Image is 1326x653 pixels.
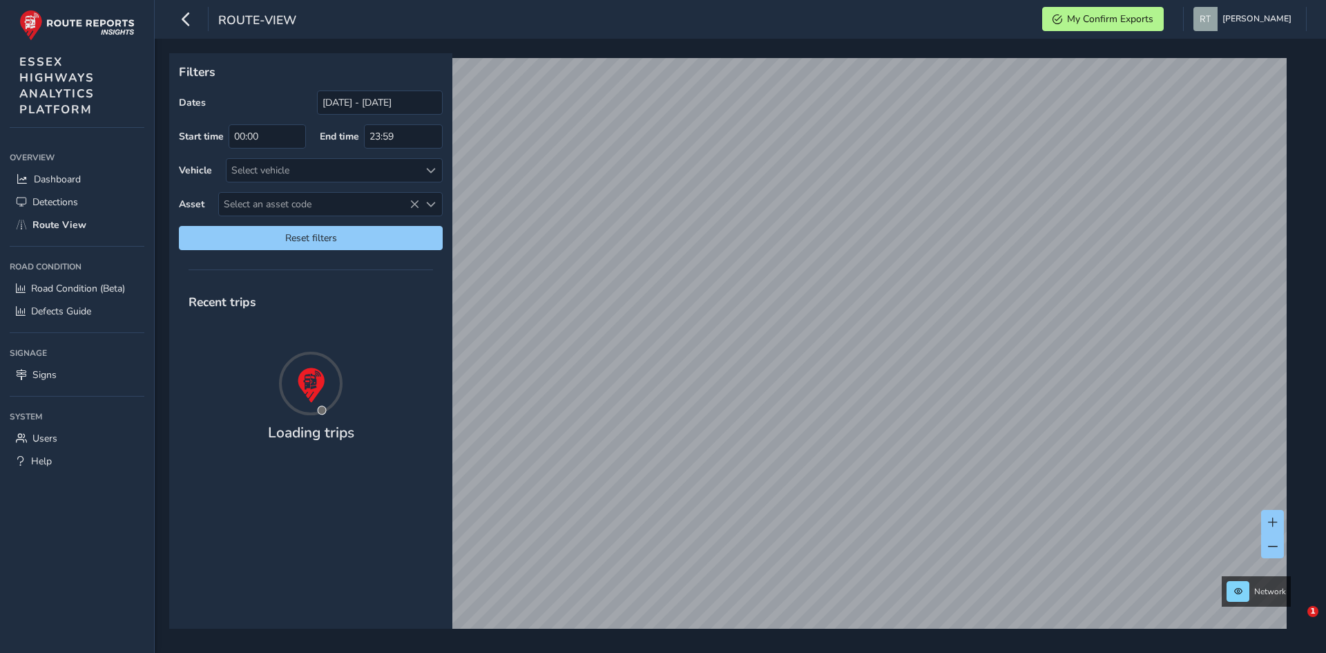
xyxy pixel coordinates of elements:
a: Signs [10,363,144,386]
span: Help [31,455,52,468]
span: Select an asset code [219,193,419,216]
span: Recent trips [179,284,266,320]
button: My Confirm Exports [1042,7,1164,31]
button: Reset filters [179,226,443,250]
div: Signage [10,343,144,363]
span: Dashboard [34,173,81,186]
span: Users [32,432,57,445]
a: Dashboard [10,168,144,191]
label: Vehicle [179,164,212,177]
a: Route View [10,214,144,236]
iframe: Intercom live chat [1279,606,1312,639]
span: Road Condition (Beta) [31,282,125,295]
button: [PERSON_NAME] [1193,7,1296,31]
div: Overview [10,147,144,168]
div: System [10,406,144,427]
span: route-view [218,12,296,31]
label: Dates [179,96,206,109]
span: 1 [1307,606,1318,617]
span: [PERSON_NAME] [1222,7,1291,31]
span: Route View [32,218,86,231]
p: Filters [179,63,443,81]
span: Detections [32,196,78,209]
div: Road Condition [10,256,144,277]
canvas: Map [174,58,1287,645]
a: Detections [10,191,144,214]
span: My Confirm Exports [1067,12,1153,26]
div: Select vehicle [227,159,419,182]
img: diamond-layout [1193,7,1218,31]
label: Start time [179,130,224,143]
a: Help [10,450,144,473]
div: Select an asset code [419,193,442,216]
a: Defects Guide [10,300,144,323]
span: Signs [32,368,57,381]
span: ESSEX HIGHWAYS ANALYTICS PLATFORM [19,54,95,117]
img: rr logo [19,10,135,41]
span: Network [1254,586,1286,597]
a: Road Condition (Beta) [10,277,144,300]
span: Reset filters [189,231,432,245]
span: Defects Guide [31,305,91,318]
a: Users [10,427,144,450]
label: End time [320,130,359,143]
label: Asset [179,198,204,211]
h4: Loading trips [268,424,354,442]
